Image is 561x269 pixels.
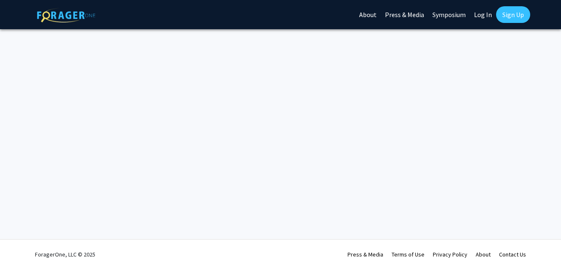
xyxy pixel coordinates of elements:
a: About [476,251,491,258]
div: ForagerOne, LLC © 2025 [35,240,95,269]
img: ForagerOne Logo [37,8,95,23]
a: Privacy Policy [433,251,467,258]
a: Sign Up [496,6,530,23]
a: Terms of Use [392,251,424,258]
a: Contact Us [499,251,526,258]
a: Press & Media [348,251,383,258]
